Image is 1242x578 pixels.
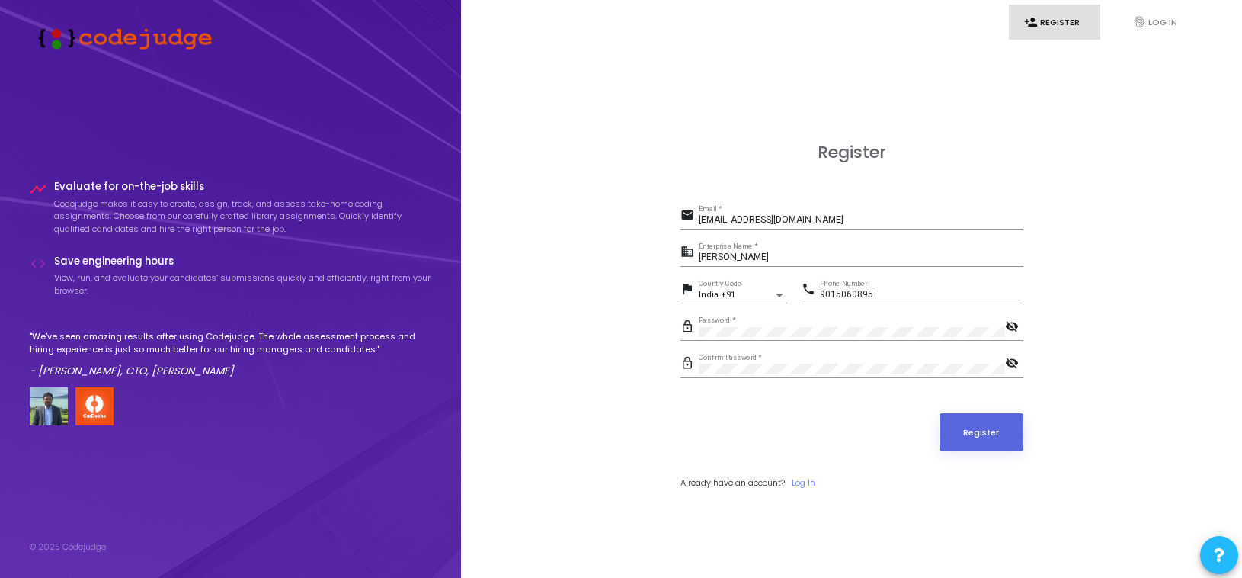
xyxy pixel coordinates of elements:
button: Register [940,413,1023,451]
a: person_addRegister [1009,5,1100,40]
div: © 2025 Codejudge [30,541,106,554]
h4: Evaluate for on-the-job skills [54,181,432,193]
mat-icon: phone [802,281,820,300]
em: - [PERSON_NAME], CTO, [PERSON_NAME] [30,364,234,378]
p: View, run, and evaluate your candidates’ submissions quickly and efficiently, right from your bro... [54,271,432,297]
img: user image [30,387,68,425]
p: "We've seen amazing results after using Codejudge. The whole assessment process and hiring experi... [30,330,432,355]
mat-icon: business [680,244,699,262]
span: Already have an account? [680,477,785,489]
mat-icon: visibility_off [1005,355,1023,374]
input: Email [699,215,1023,226]
i: fingerprint [1132,15,1146,29]
h4: Save engineering hours [54,255,432,268]
h3: Register [680,143,1023,162]
img: company-logo [75,387,114,425]
input: Enterprise Name [699,252,1023,263]
span: India +91 [699,290,735,300]
p: Codejudge makes it easy to create, assign, track, and assess take-home coding assignments. Choose... [54,197,432,236]
mat-icon: flag [680,281,699,300]
mat-icon: email [680,207,699,226]
i: timeline [30,181,46,197]
i: code [30,255,46,272]
mat-icon: visibility_off [1005,319,1023,337]
a: Log In [792,477,815,490]
mat-icon: lock_outline [680,355,699,374]
a: fingerprintLog In [1117,5,1208,40]
input: Phone Number [820,290,1023,300]
i: person_add [1024,15,1038,29]
mat-icon: lock_outline [680,319,699,337]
